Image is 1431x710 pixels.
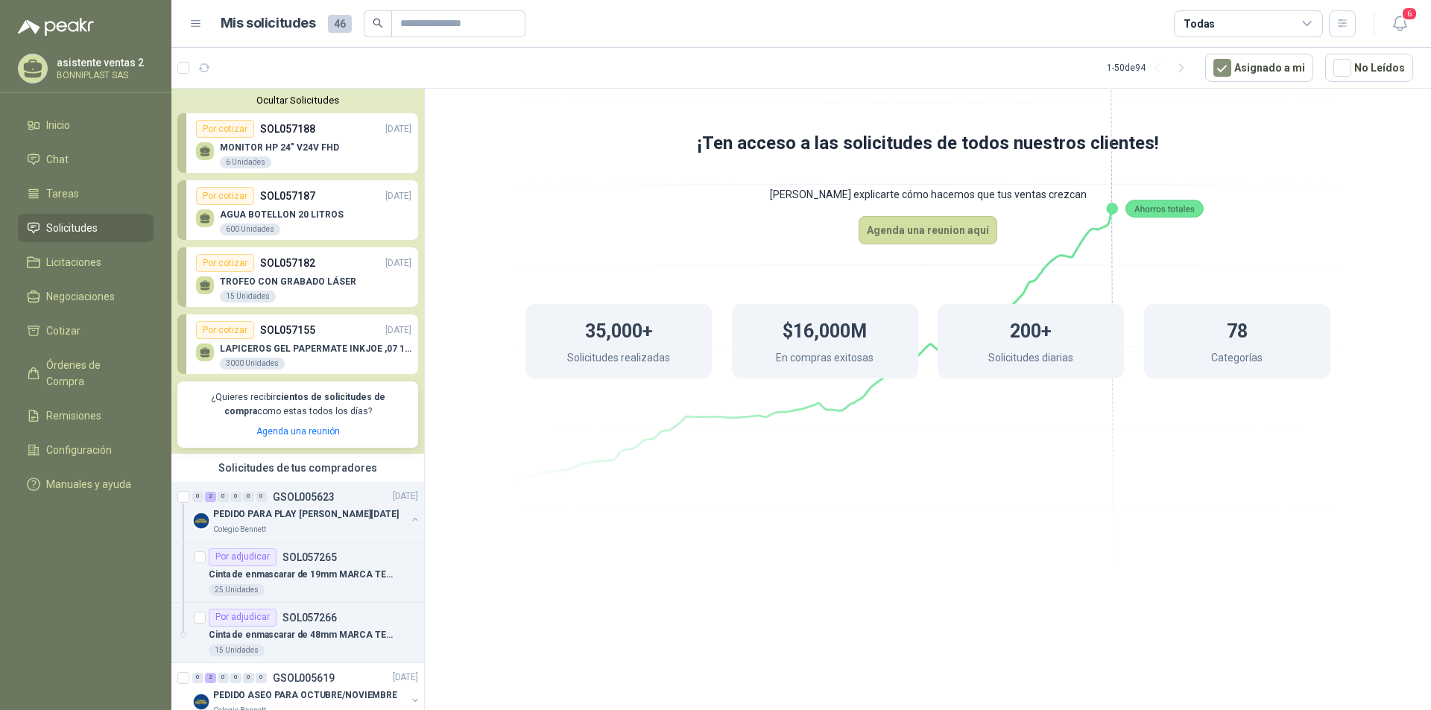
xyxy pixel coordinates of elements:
h1: 78 [1227,313,1248,346]
span: Tareas [46,186,79,202]
p: Colegio Bennett [213,524,266,536]
div: Solicitudes de tus compradores [171,454,424,482]
h1: $16,000M [783,313,867,346]
div: 0 [218,492,229,502]
p: MONITOR HP 24" V24V FHD [220,142,339,153]
p: [DATE] [385,256,411,270]
p: [PERSON_NAME] explicarte cómo hacemos que tus ventas crezcan [466,173,1390,216]
div: 15 Unidades [209,644,265,656]
p: asistente ventas 2 [57,57,150,68]
a: Manuales y ayuda [18,470,154,498]
p: SOL057266 [282,612,337,623]
div: 0 [230,673,241,683]
button: Agenda una reunion aquí [859,216,997,244]
div: 2 [205,492,216,502]
a: Agenda una reunión [256,426,340,437]
div: 6 Unidades [220,156,271,168]
p: PEDIDO PARA PLAY [PERSON_NAME][DATE] [213,507,399,522]
p: AGUA BOTELLON 20 LITROS [220,209,344,220]
p: SOL057187 [260,188,315,204]
div: 1 - 50 de 94 [1107,56,1193,80]
h1: 200+ [1010,313,1052,346]
p: [DATE] [385,323,411,337]
a: Por cotizarSOL057188[DATE] MONITOR HP 24" V24V FHD6 Unidades [177,113,418,173]
div: 0 [243,673,254,683]
p: SOL057188 [260,121,315,137]
p: Categorías [1211,349,1263,370]
p: Solicitudes diarias [988,349,1073,370]
div: 600 Unidades [220,224,280,235]
span: Configuración [46,442,112,458]
p: GSOL005619 [273,673,335,683]
p: [DATE] [393,489,418,504]
div: Todas [1184,16,1215,32]
p: En compras exitosas [776,349,874,370]
a: Tareas [18,180,154,208]
span: Cotizar [46,323,80,339]
p: SOL057265 [282,552,337,562]
a: Órdenes de Compra [18,351,154,396]
p: Cinta de enmascarar de 19mm MARCA TESA [209,568,394,582]
p: PEDIDO ASEO PARA OCTUBRE/NOVIEMBRE [213,688,397,703]
div: 2 [205,673,216,683]
a: Por cotizarSOL057182[DATE] TROFEO CON GRABADO LÁSER15 Unidades [177,247,418,307]
a: Inicio [18,111,154,139]
div: 25 Unidades [209,584,265,596]
p: ¿Quieres recibir como estas todos los días? [186,390,409,419]
a: Por cotizarSOL057187[DATE] AGUA BOTELLON 20 LITROS600 Unidades [177,180,418,240]
p: SOL057182 [260,255,315,271]
p: [DATE] [385,189,411,203]
span: 46 [328,15,352,33]
button: No Leídos [1325,54,1413,82]
span: Chat [46,151,69,168]
a: Cotizar [18,317,154,345]
span: Inicio [46,117,70,133]
span: Negociaciones [46,288,115,305]
img: Company Logo [192,512,210,530]
span: 6 [1401,7,1418,21]
div: Por cotizar [196,120,254,138]
a: Licitaciones [18,248,154,276]
span: Órdenes de Compra [46,357,139,390]
div: 0 [230,492,241,502]
span: Licitaciones [46,254,101,270]
h1: 35,000+ [585,313,653,346]
p: TROFEO CON GRABADO LÁSER [220,276,356,287]
span: Manuales y ayuda [46,476,131,492]
p: BONNIPLAST SAS [57,71,150,80]
div: Ocultar SolicitudesPor cotizarSOL057188[DATE] MONITOR HP 24" V24V FHD6 UnidadesPor cotizarSOL0571... [171,89,424,454]
div: 3000 Unidades [220,358,285,370]
p: GSOL005623 [273,492,335,502]
div: 0 [192,492,203,502]
h1: ¡Ten acceso a las solicitudes de todos nuestros clientes! [466,130,1390,158]
p: Cinta de enmascarar de 48mm MARCA TESA [209,628,394,642]
div: Por cotizar [196,321,254,339]
div: 0 [256,673,267,683]
button: Ocultar Solicitudes [177,95,418,106]
div: 0 [218,673,229,683]
span: Remisiones [46,408,101,424]
a: Configuración [18,436,154,464]
div: 0 [192,673,203,683]
a: Negociaciones [18,282,154,311]
div: Por adjudicar [209,609,277,627]
div: 0 [243,492,254,502]
a: Remisiones [18,402,154,430]
a: Por adjudicarSOL057265Cinta de enmascarar de 19mm MARCA TESA25 Unidades [171,542,424,603]
p: LAPICEROS GEL PAPERMATE INKJOE ,07 1 LOGO 1 TINTA [220,343,411,354]
h1: Mis solicitudes [221,13,316,34]
a: Por cotizarSOL057155[DATE] LAPICEROS GEL PAPERMATE INKJOE ,07 1 LOGO 1 TINTA3000 Unidades [177,314,418,374]
a: Chat [18,145,154,174]
p: [DATE] [393,671,418,685]
a: 0 2 0 0 0 0 GSOL005623[DATE] Company LogoPEDIDO PARA PLAY [PERSON_NAME][DATE]Colegio Bennett [192,488,421,536]
span: search [373,18,383,28]
p: Solicitudes realizadas [567,349,670,370]
a: Solicitudes [18,214,154,242]
div: 15 Unidades [220,291,276,302]
span: Solicitudes [46,220,98,236]
div: Por cotizar [196,187,254,205]
p: SOL057155 [260,322,315,338]
p: [DATE] [385,122,411,136]
b: cientos de solicitudes de compra [224,392,385,416]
